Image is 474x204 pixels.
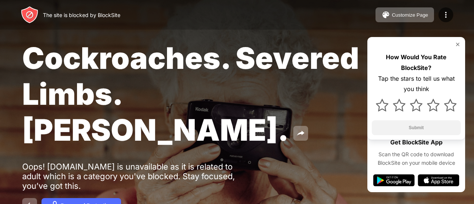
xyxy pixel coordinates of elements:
img: header-logo.svg [21,6,39,24]
div: Oops! [DOMAIN_NAME] is unavailable as it is related to adult which is a category you've blocked. ... [22,162,251,191]
div: Tap the stars to tell us what you think [372,73,461,95]
img: pallet.svg [381,10,390,19]
img: menu-icon.svg [441,10,450,19]
span: Cockroaches. Severed Limbs. [PERSON_NAME]. [22,40,359,148]
div: How Would You Rate BlockSite? [372,52,461,73]
img: rate-us-close.svg [455,41,461,47]
button: Customize Page [375,7,434,22]
div: The site is blocked by BlockSite [43,12,120,18]
div: Customize Page [392,12,428,18]
img: star.svg [393,99,405,111]
img: star.svg [427,99,440,111]
img: share.svg [296,129,305,138]
button: Submit [372,120,461,135]
img: star.svg [444,99,457,111]
img: star.svg [376,99,388,111]
img: star.svg [410,99,423,111]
